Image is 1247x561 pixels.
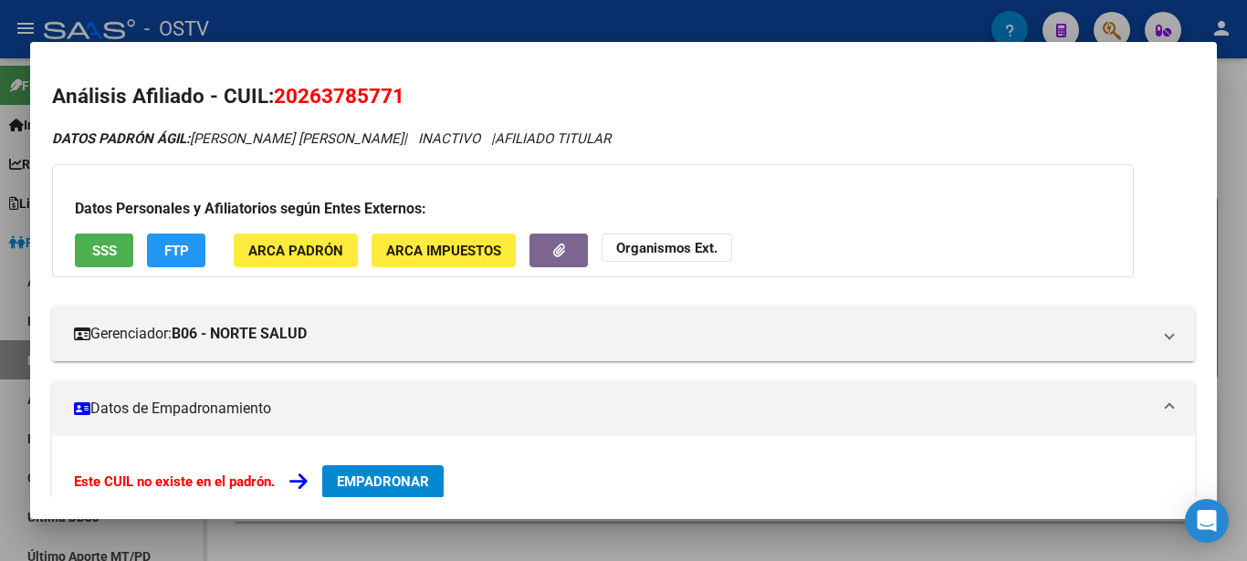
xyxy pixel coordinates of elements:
h3: Datos Personales y Afiliatorios según Entes Externos: [75,198,1111,220]
span: EMPADRONAR [337,473,429,490]
button: ARCA Impuestos [372,234,516,267]
span: [PERSON_NAME] [PERSON_NAME] [52,130,403,147]
button: EMPADRONAR [322,465,444,498]
strong: Organismos Ext. [616,240,718,256]
button: ARCA Padrón [234,234,358,267]
strong: Este CUIL no existe en el padrón. [74,473,275,490]
button: FTP [147,234,205,267]
span: FTP [164,243,189,259]
div: Open Intercom Messenger [1185,499,1229,543]
strong: DATOS PADRÓN ÁGIL: [52,130,190,147]
i: | INACTIVO | [52,130,611,147]
span: ARCA Impuestos [386,243,501,259]
span: 20263785771 [274,84,404,108]
h2: Análisis Afiliado - CUIL: [52,81,1195,112]
button: Organismos Ext. [602,234,732,262]
mat-expansion-panel-header: Gerenciador:B06 - NORTE SALUD [52,306,1195,361]
strong: B06 - NORTE SALUD [172,323,307,345]
span: ARCA Padrón [248,243,343,259]
mat-panel-title: Datos de Empadronamiento [74,398,1151,420]
button: SSS [75,234,133,267]
span: SSS [92,243,117,259]
mat-panel-title: Gerenciador: [74,323,1151,345]
mat-expansion-panel-header: Datos de Empadronamiento [52,381,1195,436]
span: AFILIADO TITULAR [495,130,611,147]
